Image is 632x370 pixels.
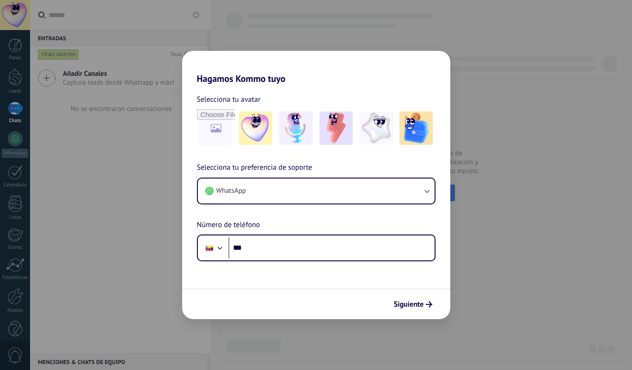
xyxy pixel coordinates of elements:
span: WhatsApp [216,186,246,196]
span: Selecciona tu avatar [197,93,261,105]
span: Número de teléfono [197,219,260,231]
img: -1.jpeg [239,111,272,145]
span: Selecciona tu preferencia de soporte [197,162,313,174]
h2: Hagamos Kommo tuyo [182,51,450,84]
img: -3.jpeg [319,111,353,145]
button: WhatsApp [198,179,435,203]
img: -5.jpeg [399,111,433,145]
span: Siguiente [394,301,424,308]
img: -4.jpeg [360,111,393,145]
img: -2.jpeg [279,111,313,145]
button: Siguiente [390,296,436,312]
div: Venezuela: + 58 [201,238,218,258]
